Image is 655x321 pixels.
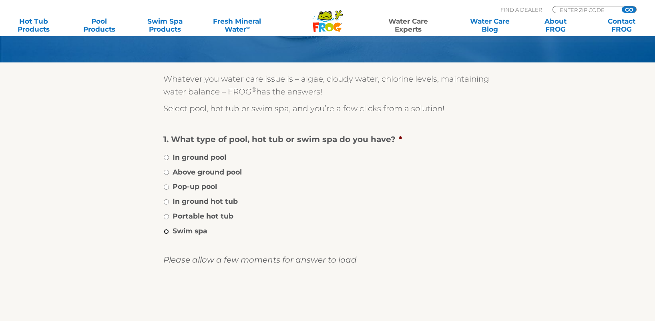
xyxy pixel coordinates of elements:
a: Water CareBlog [464,17,516,33]
a: Fresh MineralWater∞ [205,17,269,33]
p: Find A Dealer [500,6,542,13]
a: Hot TubProducts [8,17,59,33]
a: ContactFROG [596,17,647,33]
a: AboutFROG [530,17,581,33]
label: In ground hot tub [173,196,238,207]
a: Swim SpaProducts [139,17,191,33]
label: 1. What type of pool, hot tub or swim spa do you have? [163,134,485,144]
label: Portable hot tub [173,211,233,221]
sup: ∞ [246,24,250,30]
label: Swim spa [173,226,207,236]
p: Whatever you water care issue is – algae, cloudy water, chlorine levels, maintaining water balanc... [163,72,492,98]
a: Water CareExperts [367,17,450,33]
p: Select pool, hot tub or swim spa, and you’re a few clicks from a solution! [163,102,492,115]
label: Pop-up pool [173,181,217,192]
sup: ® [251,86,256,93]
label: In ground pool [173,152,226,163]
label: Above ground pool [173,167,242,177]
i: Please allow a few moments for answer to load [163,255,357,265]
input: GO [622,6,636,13]
a: PoolProducts [74,17,125,33]
input: Zip Code Form [559,6,613,13]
